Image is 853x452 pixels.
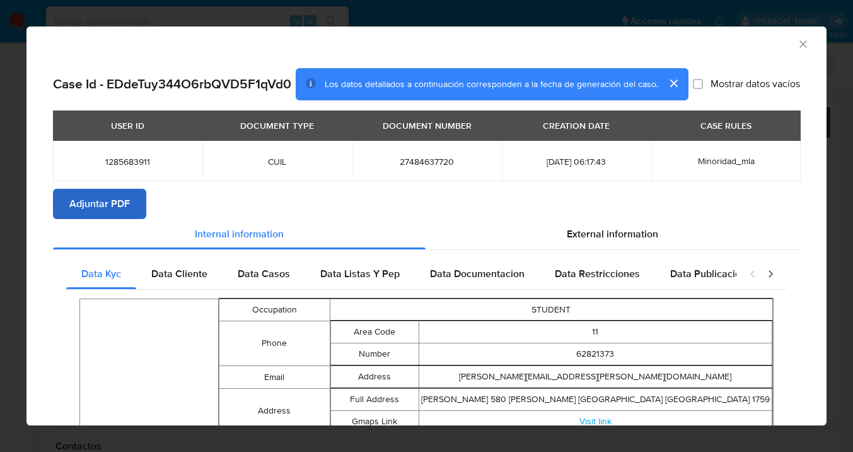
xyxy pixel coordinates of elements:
[430,266,525,281] span: Data Documentacion
[195,227,284,241] span: Internal information
[567,227,658,241] span: External information
[517,156,636,167] span: [DATE] 06:17:43
[579,415,612,427] a: Visit link
[698,155,755,167] span: Minoridad_mla
[218,156,337,167] span: CUIL
[330,388,419,410] td: Full Address
[66,259,736,289] div: Detailed internal info
[103,115,152,136] div: USER ID
[219,321,330,366] td: Phone
[693,115,759,136] div: CASE RULES
[330,299,772,321] td: STUDENT
[53,76,291,92] h2: Case Id - EDdeTuy344O6rbQVD5F1qVd0
[670,266,757,281] span: Data Publicaciones
[219,299,330,321] td: Occupation
[68,156,187,167] span: 1285683911
[330,343,419,365] td: Number
[325,78,658,90] span: Los datos detallados a continuación corresponden a la fecha de generación del caso.
[330,366,419,388] td: Address
[53,219,800,249] div: Detailed info
[419,343,772,365] td: 62821373
[238,266,290,281] span: Data Casos
[419,388,772,410] td: [PERSON_NAME] 580 [PERSON_NAME] [GEOGRAPHIC_DATA] [GEOGRAPHIC_DATA] 1759
[330,410,419,432] td: Gmaps Link
[320,266,400,281] span: Data Listas Y Pep
[233,115,322,136] div: DOCUMENT TYPE
[367,156,486,167] span: 27484637720
[658,68,688,98] button: cerrar
[219,388,330,433] td: Address
[26,27,827,425] div: closure-recommendation-modal
[69,190,130,218] span: Adjuntar PDF
[797,38,808,49] button: Cerrar ventana
[419,321,772,343] td: 11
[330,321,419,343] td: Area Code
[81,266,121,281] span: Data Kyc
[151,266,207,281] span: Data Cliente
[555,266,640,281] span: Data Restricciones
[53,189,146,219] button: Adjuntar PDF
[219,366,330,388] td: Email
[693,79,703,89] input: Mostrar datos vacíos
[419,366,772,388] td: [PERSON_NAME][EMAIL_ADDRESS][PERSON_NAME][DOMAIN_NAME]
[375,115,479,136] div: DOCUMENT NUMBER
[535,115,617,136] div: CREATION DATE
[711,78,800,90] span: Mostrar datos vacíos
